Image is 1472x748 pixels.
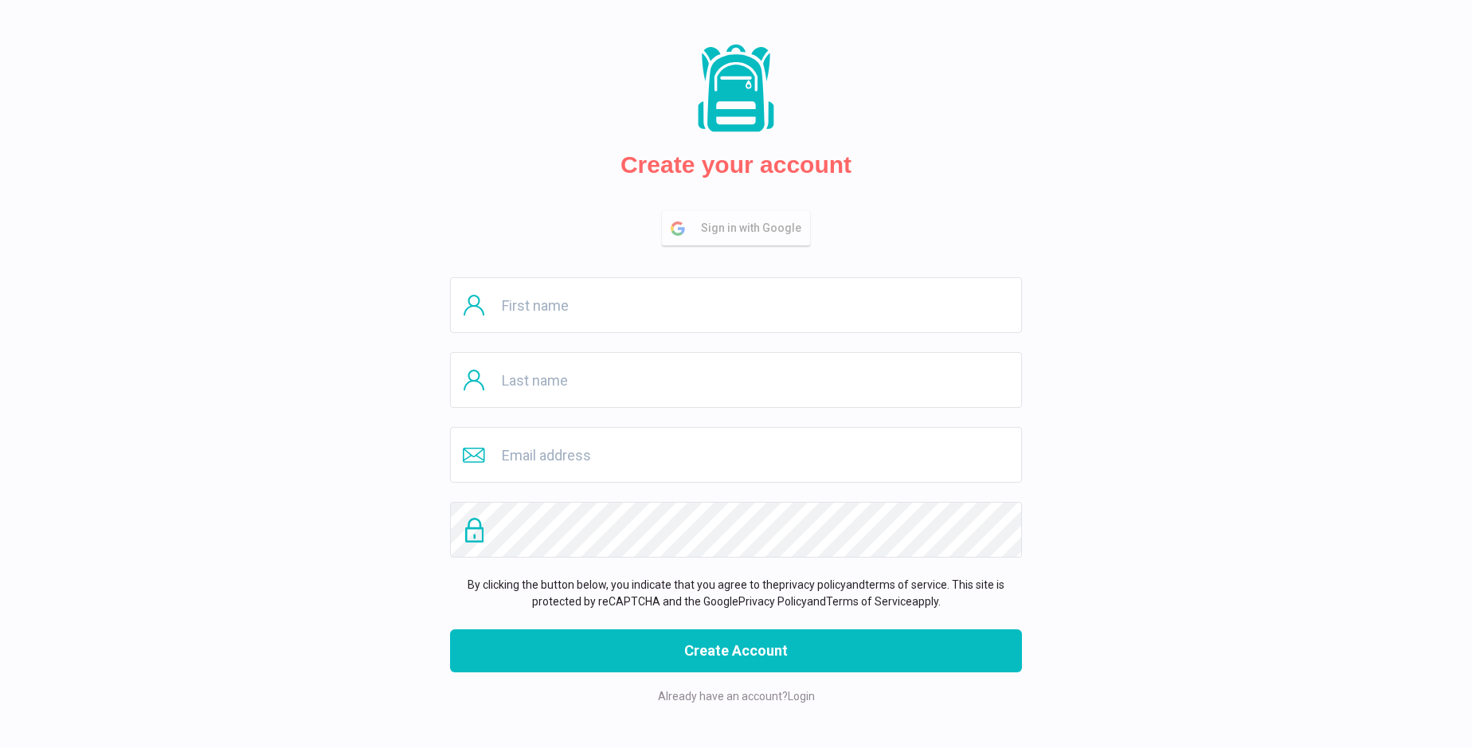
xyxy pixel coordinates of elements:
[788,690,815,703] a: Login
[450,629,1022,672] button: Create Account
[621,151,851,179] h2: Create your account
[865,578,947,591] a: terms of service
[701,212,809,245] span: Sign in with Google
[738,595,807,608] a: Privacy Policy
[826,595,912,608] a: Terms of Service
[450,277,1022,333] input: First name
[450,688,1022,705] p: Already have an account?
[779,578,846,591] a: privacy policy
[450,577,1022,610] p: By clicking the button below, you indicate that you agree to the and . This site is protected by ...
[692,43,780,135] img: Packs logo
[450,427,1022,483] input: Email address
[662,211,810,245] button: Sign in with Google
[450,352,1022,408] input: Last name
